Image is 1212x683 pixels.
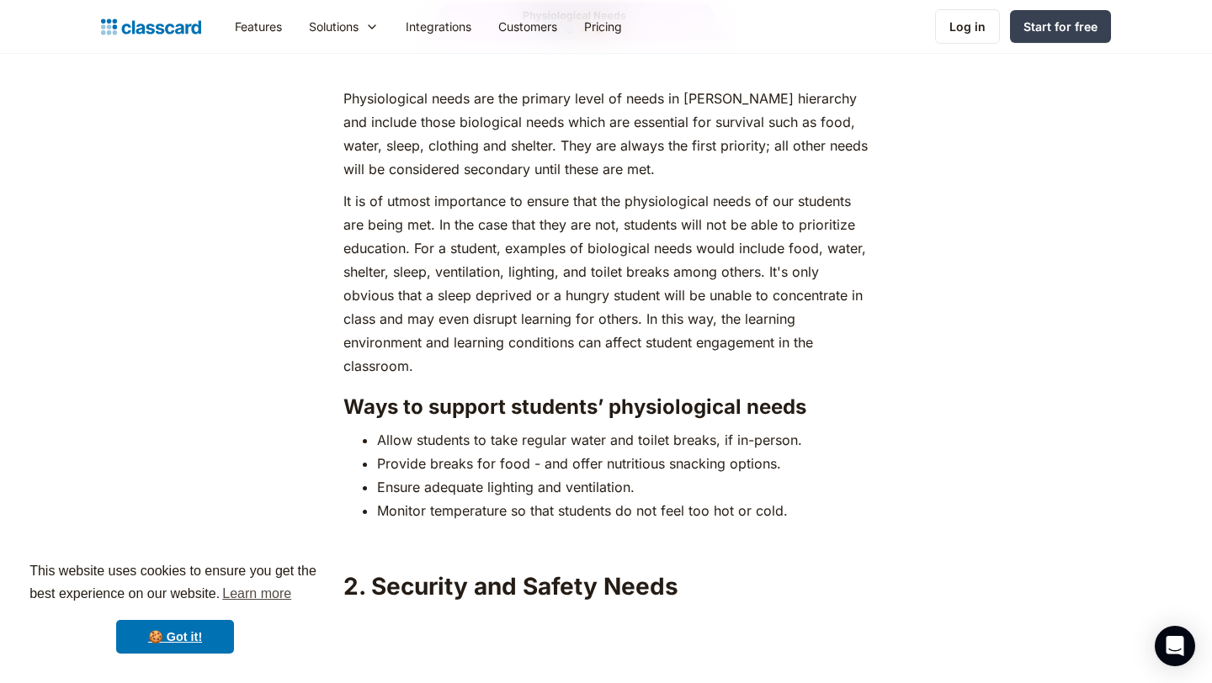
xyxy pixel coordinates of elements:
[220,581,294,606] a: learn more about cookies
[935,9,1000,44] a: Log in
[221,8,295,45] a: Features
[101,15,201,39] a: home
[343,55,868,78] p: ‍
[1155,626,1195,666] div: Open Intercom Messenger
[1023,18,1098,35] div: Start for free
[377,475,868,499] li: Ensure adequate lighting and ventilation.
[343,394,868,420] h3: Ways to support students’ physiological needs
[949,18,986,35] div: Log in
[1010,10,1111,43] a: Start for free
[485,8,571,45] a: Customers
[377,499,868,522] li: Monitor temperature so that students do not feel too hot or cold.
[116,620,234,654] a: dismiss cookie message
[377,428,868,452] li: Allow students to take regular water and toilet breaks, if in-person.
[13,545,337,670] div: cookieconsent
[309,18,359,35] div: Solutions
[343,189,868,378] p: It is of utmost importance to ensure that the physiological needs of our students are being met. ...
[571,8,635,45] a: Pricing
[377,452,868,475] li: Provide breaks for food - and offer nutritious snacking options.
[343,571,868,601] h2: 2. Security and Safety Needs
[343,87,868,181] p: Physiological needs are the primary level of needs in [PERSON_NAME] hierarchy and include those b...
[295,8,392,45] div: Solutions
[343,531,868,554] p: ‍
[29,561,321,606] span: This website uses cookies to ensure you get the best experience on our website.
[392,8,485,45] a: Integrations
